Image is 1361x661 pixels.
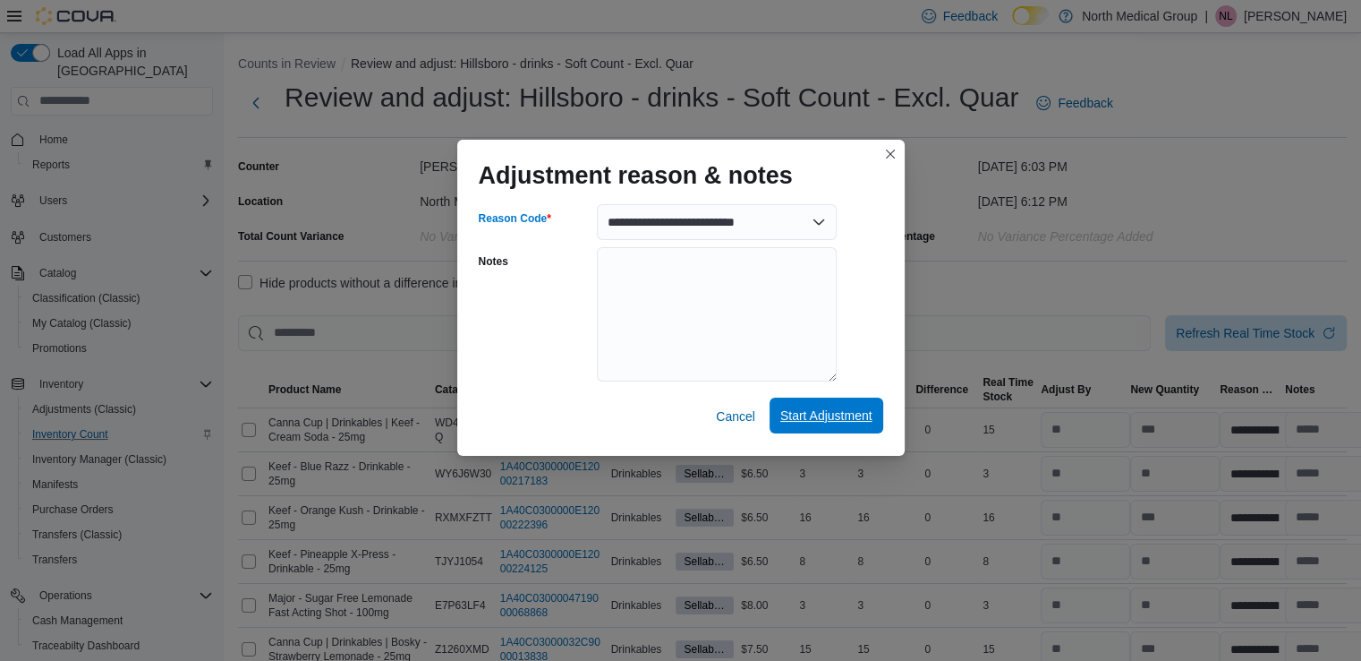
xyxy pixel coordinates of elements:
button: Closes this modal window [880,143,901,165]
span: Start Adjustment [780,407,872,425]
label: Notes [479,254,508,269]
button: Start Adjustment [770,398,883,434]
span: Cancel [716,408,755,425]
button: Cancel [709,399,762,434]
label: Reason Code [479,211,551,226]
h1: Adjustment reason & notes [479,161,793,190]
